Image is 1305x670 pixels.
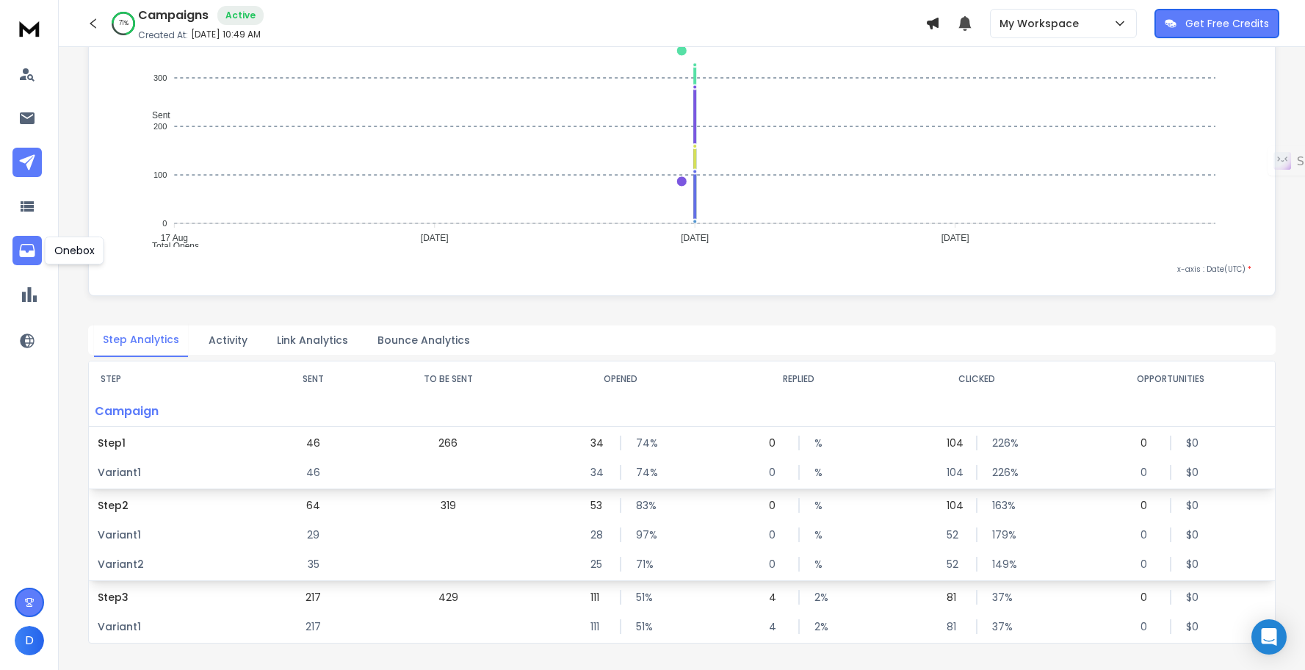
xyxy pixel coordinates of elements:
[200,324,256,356] button: Activity
[98,590,253,605] p: Step 3
[636,590,651,605] p: 51 %
[89,361,262,397] th: STEP
[1154,9,1279,38] button: Get Free Credits
[153,73,167,82] tspan: 300
[89,397,262,426] p: Campaign
[438,436,458,450] p: 266
[1140,436,1155,450] p: 0
[947,590,961,605] p: 81
[98,527,253,542] p: Variant 1
[769,498,784,513] p: 0
[992,527,1007,542] p: 179 %
[636,527,651,542] p: 97 %
[999,16,1085,31] p: My Workspace
[1066,361,1275,397] th: OPPORTUNITIES
[590,527,605,542] p: 28
[814,557,829,572] p: %
[306,498,320,513] p: 64
[15,626,44,655] button: D
[947,557,961,572] p: 52
[814,527,829,542] p: %
[1186,527,1201,542] p: $ 0
[992,465,1007,480] p: 226 %
[1186,465,1201,480] p: $ 0
[590,557,605,572] p: 25
[191,29,261,40] p: [DATE] 10:49 AM
[769,527,784,542] p: 0
[590,498,605,513] p: 53
[15,15,44,42] img: logo
[1140,465,1155,480] p: 0
[306,465,320,480] p: 46
[769,557,784,572] p: 0
[98,498,253,513] p: Step 2
[1140,557,1155,572] p: 0
[992,619,1007,634] p: 37 %
[947,436,961,450] p: 104
[769,619,784,634] p: 4
[947,498,961,513] p: 104
[636,436,651,450] p: 74 %
[217,6,264,25] div: Active
[98,619,253,634] p: Variant 1
[262,361,365,397] th: SENT
[992,557,1007,572] p: 149 %
[98,465,253,480] p: Variant 1
[45,237,104,264] div: Onebox
[814,465,829,480] p: %
[1185,16,1269,31] p: Get Free Credits
[1186,590,1201,605] p: $ 0
[590,619,605,634] p: 111
[769,590,784,605] p: 4
[441,498,456,513] p: 319
[369,324,479,356] button: Bounce Analytics
[421,233,449,243] tspan: [DATE]
[1186,436,1201,450] p: $ 0
[769,436,784,450] p: 0
[160,233,187,243] tspan: 17 Aug
[438,590,458,605] p: 429
[1186,498,1201,513] p: $ 0
[992,436,1007,450] p: 226 %
[590,590,605,605] p: 111
[306,590,321,605] p: 217
[531,361,709,397] th: OPENED
[365,361,532,397] th: TO BE SENT
[888,361,1066,397] th: CLICKED
[162,219,167,228] tspan: 0
[814,590,829,605] p: 2 %
[709,361,888,397] th: REPLIED
[1251,619,1287,655] div: Open Intercom Messenger
[138,7,209,24] h1: Campaigns
[94,323,188,357] button: Step Analytics
[1186,619,1201,634] p: $ 0
[138,29,188,41] p: Created At:
[153,122,167,131] tspan: 200
[814,619,829,634] p: 2 %
[98,436,253,450] p: Step 1
[141,241,199,251] span: Total Opens
[992,498,1007,513] p: 163 %
[814,498,829,513] p: %
[307,527,319,542] p: 29
[1186,557,1201,572] p: $ 0
[636,465,651,480] p: 74 %
[141,110,170,120] span: Sent
[947,527,961,542] p: 52
[1140,590,1155,605] p: 0
[636,557,651,572] p: 71 %
[119,19,129,28] p: 71 %
[590,465,605,480] p: 34
[769,465,784,480] p: 0
[636,619,651,634] p: 51 %
[1140,498,1155,513] p: 0
[306,436,320,450] p: 46
[941,233,969,243] tspan: [DATE]
[306,619,321,634] p: 217
[992,590,1007,605] p: 37 %
[268,324,357,356] button: Link Analytics
[590,436,605,450] p: 34
[112,264,1251,275] p: x-axis : Date(UTC)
